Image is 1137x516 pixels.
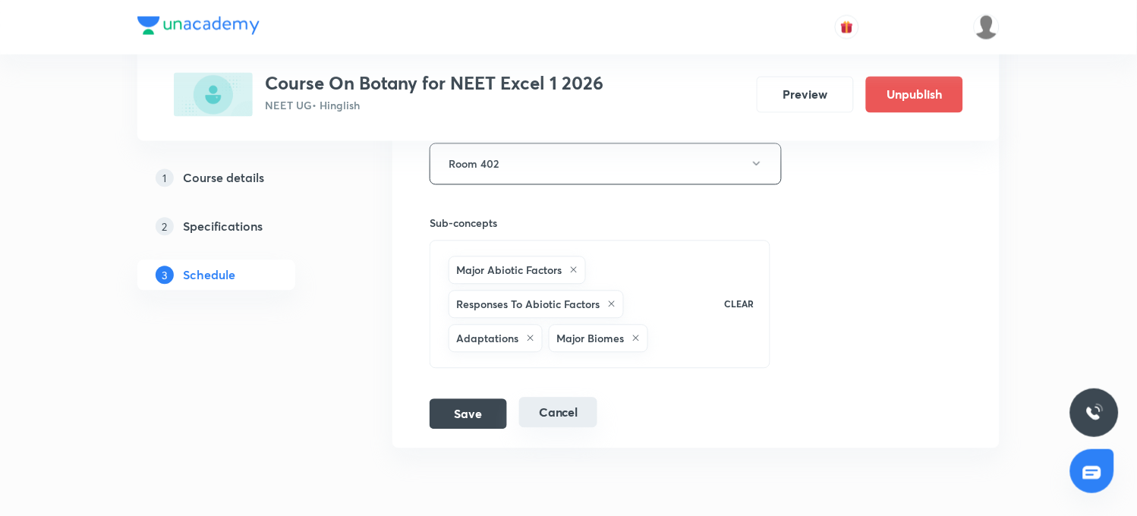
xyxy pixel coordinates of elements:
h6: Sub-concepts [430,216,770,231]
a: 1Course details [137,163,344,193]
h6: Adaptations [456,331,518,347]
img: avatar [840,20,854,34]
button: Unpublish [866,77,963,113]
img: 968A5D65-695C-4D3C-BB36-8396D7AE0467_plus.png [174,73,253,117]
a: 2Specifications [137,212,344,242]
button: Room 402 [430,143,782,185]
p: CLEAR [725,297,754,311]
h6: Major Biomes [556,331,624,347]
h3: Course On Botany for NEET Excel 1 2026 [265,73,603,95]
p: 1 [156,169,174,187]
button: Preview [757,77,854,113]
p: 3 [156,266,174,285]
p: NEET UG • Hinglish [265,98,603,114]
h5: Course details [183,169,264,187]
h5: Specifications [183,218,263,236]
img: Vinita Malik [974,14,1000,40]
button: Cancel [519,398,597,428]
p: 2 [156,218,174,236]
h6: Responses To Abiotic Factors [456,297,600,313]
a: Company Logo [137,17,260,39]
button: Save [430,399,507,429]
img: Company Logo [137,17,260,35]
button: avatar [835,15,859,39]
h6: Major Abiotic Factors [456,263,562,278]
img: ttu [1085,404,1104,422]
h5: Schedule [183,266,235,285]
